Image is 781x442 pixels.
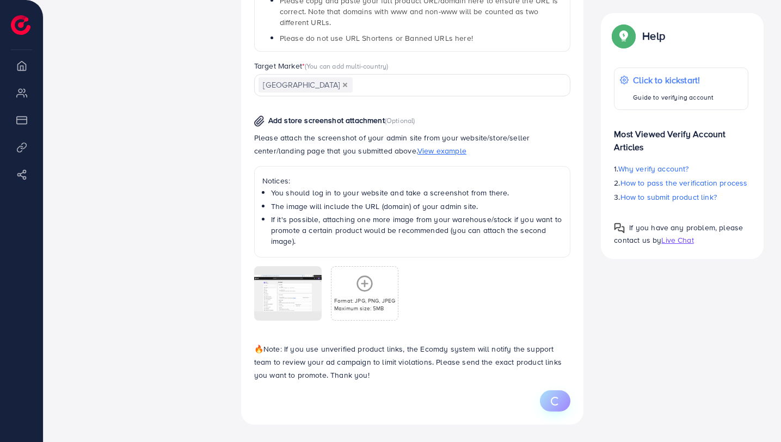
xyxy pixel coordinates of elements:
[254,131,571,157] p: Please attach the screenshot of your admin site from your website/store/seller center/landing pag...
[271,214,563,247] li: If it's possible, attaching one more image from your warehouse/stock if you want to promote a cer...
[342,82,348,88] button: Deselect Algeria
[661,235,693,245] span: Live Chat
[614,223,625,234] img: Popup guide
[735,393,773,434] iframe: Chat
[262,174,563,187] p: Notices:
[11,15,30,35] img: logo
[334,297,396,304] p: Format: JPG, PNG, JPEG
[280,33,473,44] span: Please do not use URL Shortens or Banned URLs here!
[259,77,353,93] span: [GEOGRAPHIC_DATA]
[254,60,389,71] label: Target Market
[254,275,322,311] img: img uploaded
[614,191,748,204] p: 3.
[334,304,396,312] p: Maximum size: 5MB
[271,201,563,212] li: The image will include the URL (domain) of your admin site.
[633,91,714,104] p: Guide to verifying account
[254,115,265,127] img: img
[385,115,415,125] span: (Optional)
[254,74,571,96] div: Search for option
[354,77,557,94] input: Search for option
[305,61,388,71] span: (You can add multi-country)
[254,342,571,382] p: Note: If you use unverified product links, the Ecomdy system will notify the support team to revi...
[271,187,563,198] li: You should log in to your website and take a screenshot from there.
[614,222,743,245] span: If you have any problem, please contact us by
[614,162,748,175] p: 1.
[614,26,634,46] img: Popup guide
[268,115,385,126] span: Add store screenshot attachment
[620,177,748,188] span: How to pass the verification process
[618,163,689,174] span: Why verify account?
[620,192,717,202] span: How to submit product link?
[642,29,665,42] p: Help
[254,343,263,354] span: 🔥
[417,145,466,156] span: View example
[614,176,748,189] p: 2.
[633,73,714,87] p: Click to kickstart!
[614,119,748,154] p: Most Viewed Verify Account Articles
